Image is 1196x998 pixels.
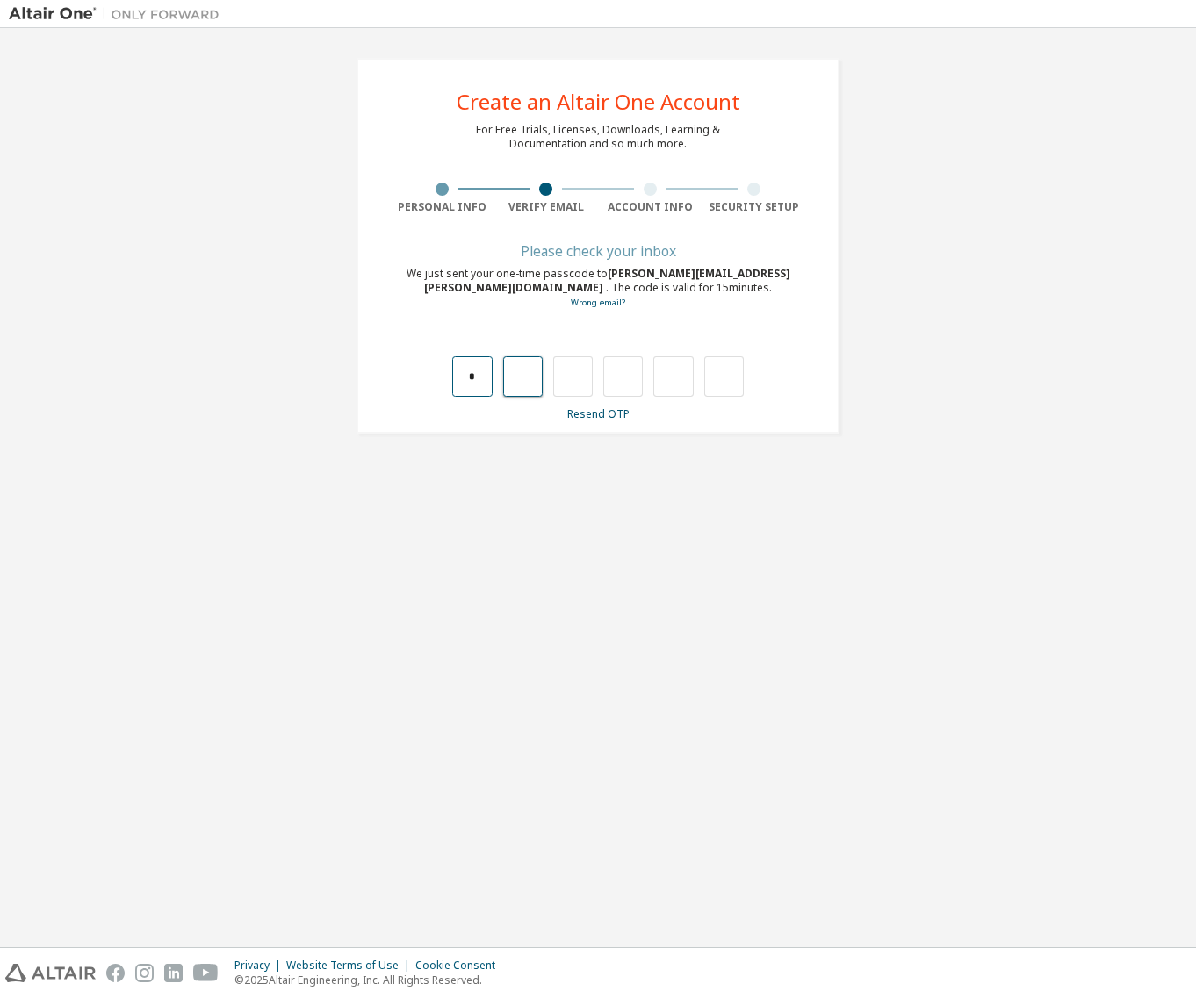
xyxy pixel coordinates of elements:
[5,964,96,982] img: altair_logo.svg
[135,964,154,982] img: instagram.svg
[571,297,625,308] a: Go back to the registration form
[234,959,286,973] div: Privacy
[702,200,807,214] div: Security Setup
[390,267,806,310] div: We just sent your one-time passcode to . The code is valid for 15 minutes.
[164,964,183,982] img: linkedin.svg
[457,91,740,112] div: Create an Altair One Account
[286,959,415,973] div: Website Terms of Use
[193,964,219,982] img: youtube.svg
[106,964,125,982] img: facebook.svg
[598,200,702,214] div: Account Info
[476,123,720,151] div: For Free Trials, Licenses, Downloads, Learning & Documentation and so much more.
[494,200,599,214] div: Verify Email
[415,959,506,973] div: Cookie Consent
[424,266,790,295] span: [PERSON_NAME][EMAIL_ADDRESS][PERSON_NAME][DOMAIN_NAME]
[9,5,228,23] img: Altair One
[234,973,506,987] p: © 2025 Altair Engineering, Inc. All Rights Reserved.
[567,406,630,421] a: Resend OTP
[390,200,494,214] div: Personal Info
[390,246,806,256] div: Please check your inbox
